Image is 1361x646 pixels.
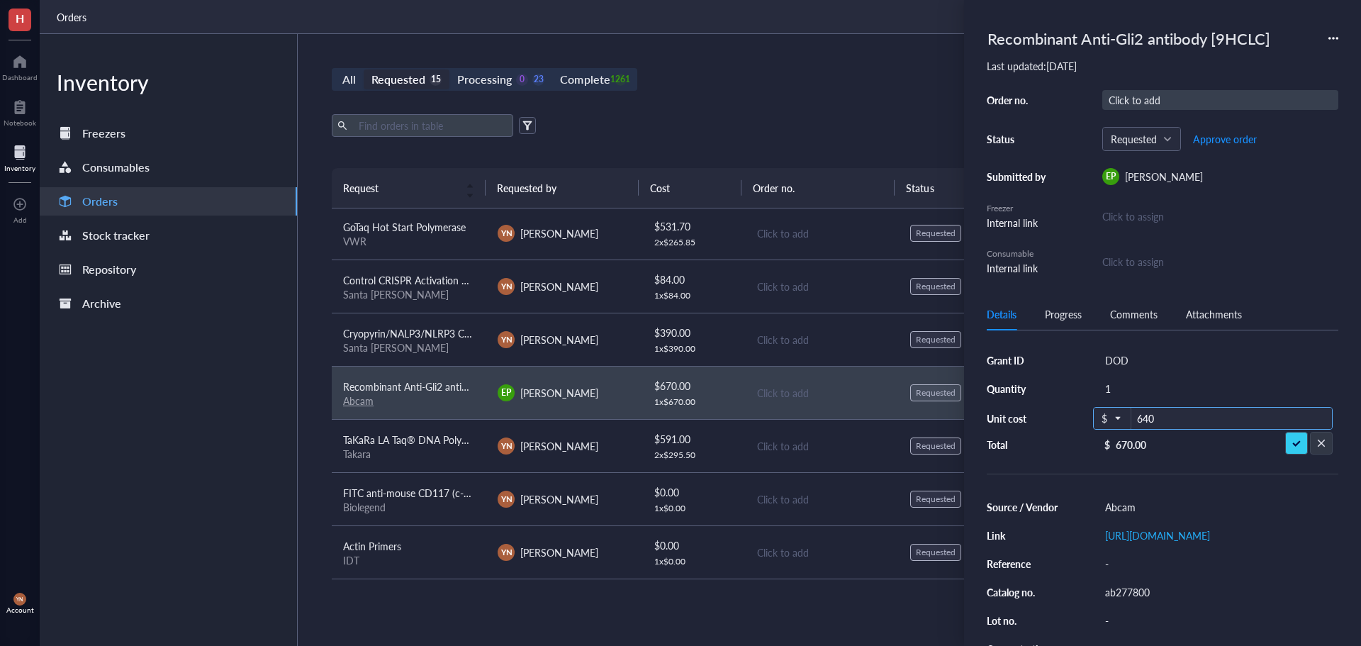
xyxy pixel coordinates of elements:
a: Consumables [40,153,297,182]
div: - [1099,611,1338,630]
span: GoTaq Hot Start Polymerase [343,220,466,234]
div: 15 [430,74,442,86]
div: segmented control [332,68,637,91]
span: Cryopyrin/NALP3/NLRP3 CRISPR Activation Plasmid (m) [343,326,592,340]
td: Click to add [744,419,899,472]
div: $ 0.00 [654,538,734,553]
div: Account [6,606,34,614]
span: FITC anti-mouse CD117 (c-Kit) Antibody [343,486,521,500]
div: 0 [516,74,528,86]
span: [PERSON_NAME] [520,545,598,559]
div: Stock tracker [82,225,150,245]
div: Requested [916,228,956,239]
span: Recombinant Anti-Gli2 antibody [9HCLC] [343,379,523,394]
a: Stock tracker [40,221,297,250]
div: Archive [82,294,121,313]
td: Click to add [744,206,899,260]
div: $ 0.00 [654,484,734,500]
div: $ 670.00 [654,378,734,394]
div: Status [987,133,1051,145]
td: Click to add [744,260,899,313]
div: Requested [916,281,956,292]
a: Abcam [343,394,374,408]
span: YN [500,546,512,558]
span: YN [500,440,512,452]
th: Order no. [741,168,895,208]
div: Click to add [757,545,887,560]
div: Unit cost [987,412,1059,425]
div: Processing [457,69,512,89]
span: [PERSON_NAME] [1125,169,1203,184]
div: Santa [PERSON_NAME] [343,288,475,301]
div: Attachments [1186,306,1242,322]
div: 1 x $ 0.00 [654,503,734,514]
div: Details [987,306,1016,322]
div: Total [987,438,1059,451]
div: 2 x $ 295.50 [654,450,734,461]
div: 2 x $ 265.85 [654,237,734,248]
div: DOD [1099,350,1338,370]
div: Click to add [757,438,887,454]
div: Comments [1110,306,1158,322]
div: VWR [343,235,475,247]
a: Archive [40,289,297,318]
div: Click to add [1102,90,1338,110]
span: EP [1106,170,1116,183]
td: Click to add [744,313,899,366]
div: 1 x $ 670.00 [654,396,734,408]
div: Last updated: [DATE] [987,60,1338,72]
div: Internal link [987,260,1051,276]
div: Click to add [757,385,887,401]
span: H [16,9,24,27]
div: Dashboard [2,73,38,82]
div: Requested [916,334,956,345]
span: Requested [1111,133,1170,145]
div: Requested [916,440,956,452]
span: Actin Primers [343,539,401,553]
th: Status [895,168,997,208]
div: 1 [1099,379,1338,399]
div: Lot no. [987,614,1059,627]
div: ab277800 [1099,582,1338,602]
td: Click to add [744,472,899,525]
div: Requested [916,387,956,399]
a: Notebook [4,96,36,127]
a: Dashboard [2,50,38,82]
th: Request [332,168,486,208]
div: Consumables [82,157,150,177]
span: [PERSON_NAME] [520,386,598,400]
div: Grant ID [987,354,1059,367]
div: 670.00 [1116,438,1146,451]
span: TaKaRa LA Taq® DNA Polymerase (Mg2+ plus buffer) - 250 Units [343,433,629,447]
a: Inventory [4,141,35,172]
span: [PERSON_NAME] [520,333,598,347]
div: Requested [916,494,956,505]
span: Control CRISPR Activation Plasmid [343,273,495,287]
div: All [342,69,356,89]
span: YN [500,280,512,292]
div: $ 591.00 [654,431,734,447]
div: Add [13,216,27,224]
div: $ [1104,438,1110,451]
a: [URL][DOMAIN_NAME] [1105,528,1210,542]
span: [PERSON_NAME] [520,279,598,294]
a: Orders [57,9,89,25]
button: Approve order [1192,128,1258,150]
span: Approve order [1193,133,1257,145]
td: Click to add [744,525,899,579]
div: Takara [343,447,475,460]
div: Recombinant Anti-Gli2 antibody [9HCLC] [981,23,1277,54]
div: Requested [916,547,956,558]
div: Catalog no. [987,586,1059,598]
input: 0.00 [1131,408,1332,430]
div: Notebook [4,118,36,127]
div: $ 84.00 [654,272,734,287]
span: [PERSON_NAME] [520,439,598,453]
div: Orders [82,191,118,211]
div: Source / Vendor [987,501,1059,513]
div: Link [987,529,1059,542]
th: Requested by [486,168,639,208]
div: Inventory [40,68,297,96]
span: YN [500,333,512,345]
div: - [1099,554,1338,574]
